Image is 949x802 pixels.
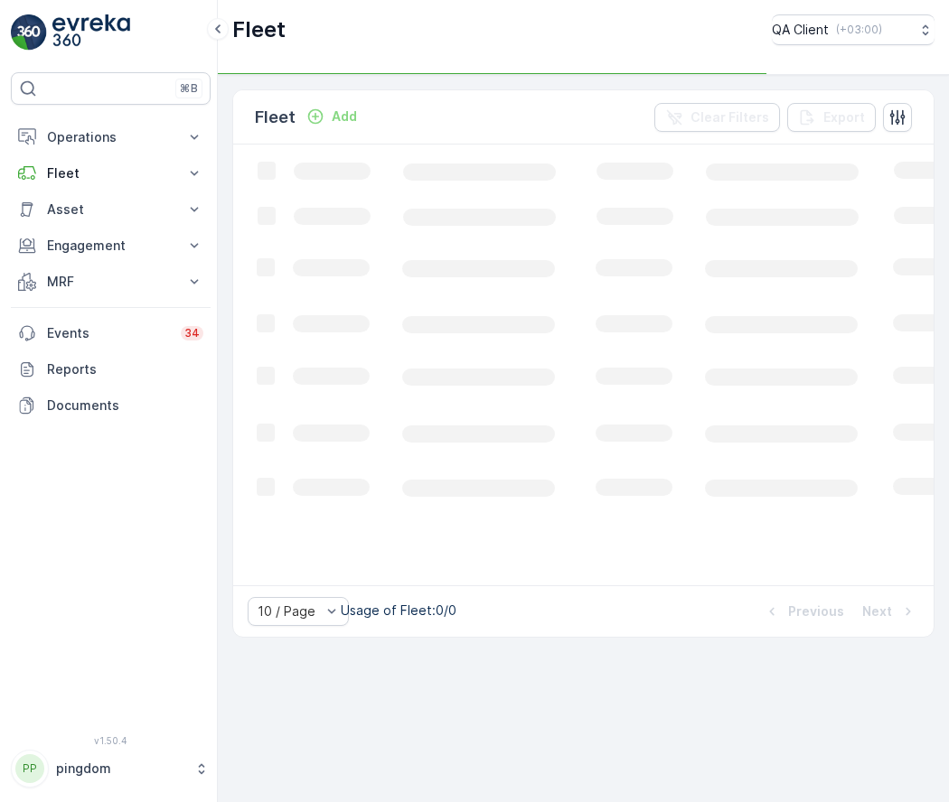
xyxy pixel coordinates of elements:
[11,14,47,51] img: logo
[11,119,211,155] button: Operations
[862,602,892,620] p: Next
[56,760,185,778] p: pingdom
[232,15,286,44] p: Fleet
[11,387,211,424] a: Documents
[47,396,203,415] p: Documents
[836,23,882,37] p: ( +03:00 )
[772,21,829,39] p: QA Client
[47,200,174,219] p: Asset
[255,105,296,130] p: Fleet
[47,273,174,291] p: MRF
[11,351,211,387] a: Reports
[11,750,211,788] button: PPpingdom
[691,108,769,126] p: Clear Filters
[761,601,846,622] button: Previous
[11,264,211,300] button: MRF
[823,108,865,126] p: Export
[332,107,357,126] p: Add
[11,315,211,351] a: Events34
[341,601,456,620] p: Usage of Fleet : 0/0
[788,602,844,620] p: Previous
[184,326,200,340] p: 34
[787,103,876,132] button: Export
[11,735,211,746] span: v 1.50.4
[47,360,203,378] p: Reports
[654,103,780,132] button: Clear Filters
[47,164,174,182] p: Fleet
[15,754,44,783] div: PP
[180,81,198,96] p: ⌘B
[772,14,935,45] button: QA Client(+03:00)
[860,601,919,622] button: Next
[47,128,174,146] p: Operations
[47,324,170,342] p: Events
[52,14,130,51] img: logo_light-DOdMpM7g.png
[47,237,174,255] p: Engagement
[299,106,364,127] button: Add
[11,155,211,191] button: Fleet
[11,191,211,228] button: Asset
[11,228,211,264] button: Engagement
